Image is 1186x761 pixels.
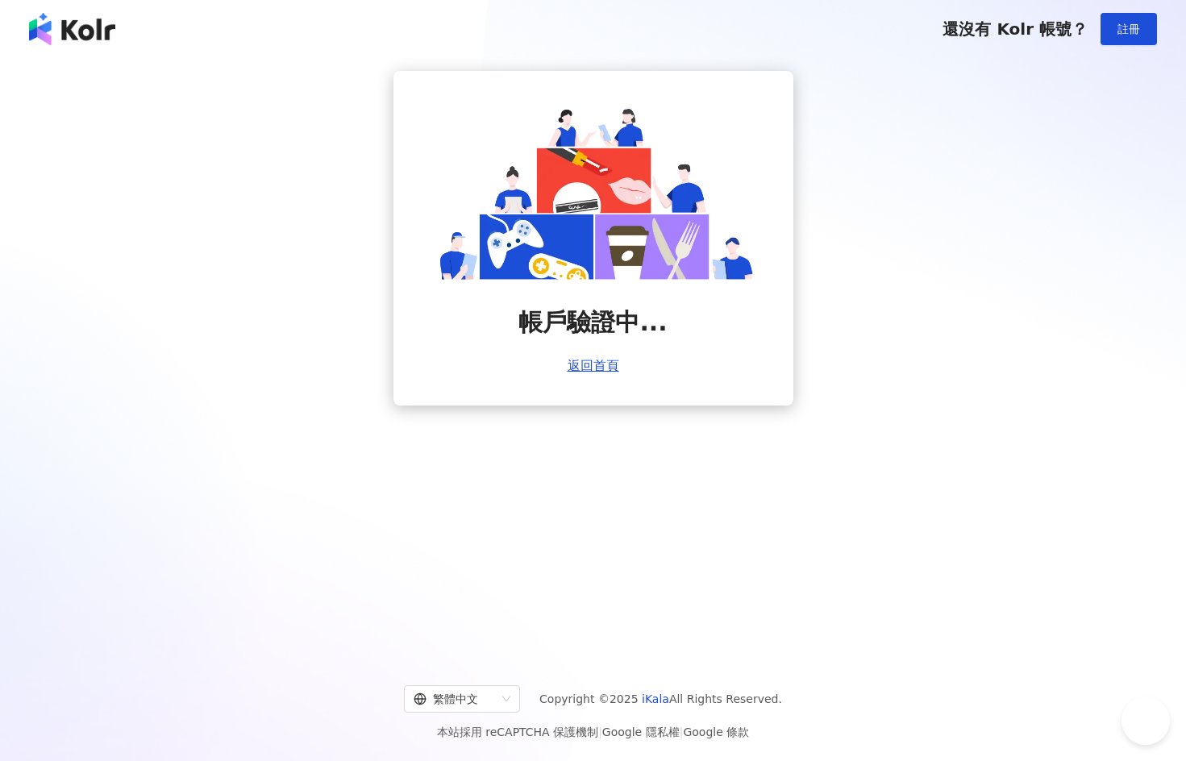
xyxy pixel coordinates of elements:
span: | [598,726,602,738]
img: account is verifying [432,103,755,280]
span: 本站採用 reCAPTCHA 保護機制 [437,722,749,742]
a: iKala [642,692,669,705]
span: Copyright © 2025 All Rights Reserved. [539,689,782,709]
img: logo [29,13,115,45]
a: Google 隱私權 [602,726,680,738]
span: 還沒有 Kolr 帳號？ [943,19,1088,39]
div: 繁體中文 [414,686,496,712]
span: 註冊 [1117,23,1140,35]
a: Google 條款 [683,726,749,738]
iframe: Help Scout Beacon - Open [1121,697,1170,745]
span: | [680,726,684,738]
span: 帳戶驗證中... [518,306,667,339]
button: 註冊 [1101,13,1157,45]
a: 返回首頁 [568,359,619,373]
